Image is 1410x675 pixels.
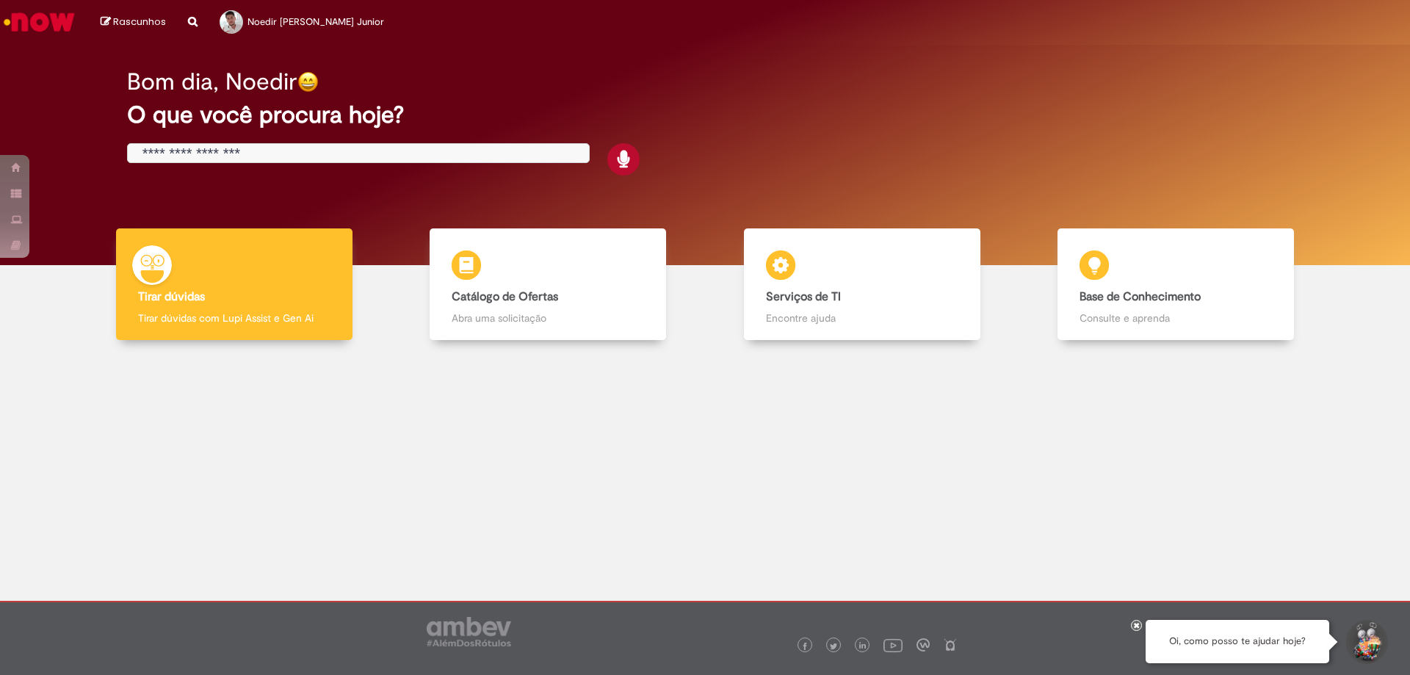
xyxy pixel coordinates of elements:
img: logo_footer_workplace.png [916,638,930,651]
a: Rascunhos [101,15,166,29]
p: Abra uma solicitação [452,311,644,325]
a: Tirar dúvidas Tirar dúvidas com Lupi Assist e Gen Ai [77,228,391,341]
img: logo_footer_linkedin.png [859,642,867,651]
b: Base de Conhecimento [1080,289,1201,304]
img: ServiceNow [1,7,77,37]
b: Tirar dúvidas [138,289,205,304]
img: logo_footer_youtube.png [883,635,903,654]
a: Base de Conhecimento Consulte e aprenda [1019,228,1334,341]
h2: Bom dia, Noedir [127,69,297,95]
p: Tirar dúvidas com Lupi Assist e Gen Ai [138,311,330,325]
b: Serviços de TI [766,289,841,304]
b: Catálogo de Ofertas [452,289,558,304]
img: logo_footer_facebook.png [801,643,809,650]
span: Rascunhos [113,15,166,29]
h2: O que você procura hoje? [127,102,1284,128]
span: Noedir [PERSON_NAME] Junior [247,15,384,28]
a: Serviços de TI Encontre ajuda [705,228,1019,341]
p: Consulte e aprenda [1080,311,1272,325]
img: logo_footer_twitter.png [830,643,837,650]
button: Iniciar Conversa de Suporte [1344,620,1388,664]
img: happy-face.png [297,71,319,93]
a: Catálogo de Ofertas Abra uma solicitação [391,228,706,341]
div: Oi, como posso te ajudar hoje? [1146,620,1329,663]
img: logo_footer_naosei.png [944,638,957,651]
img: logo_footer_ambev_rotulo_gray.png [427,617,511,646]
p: Encontre ajuda [766,311,958,325]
